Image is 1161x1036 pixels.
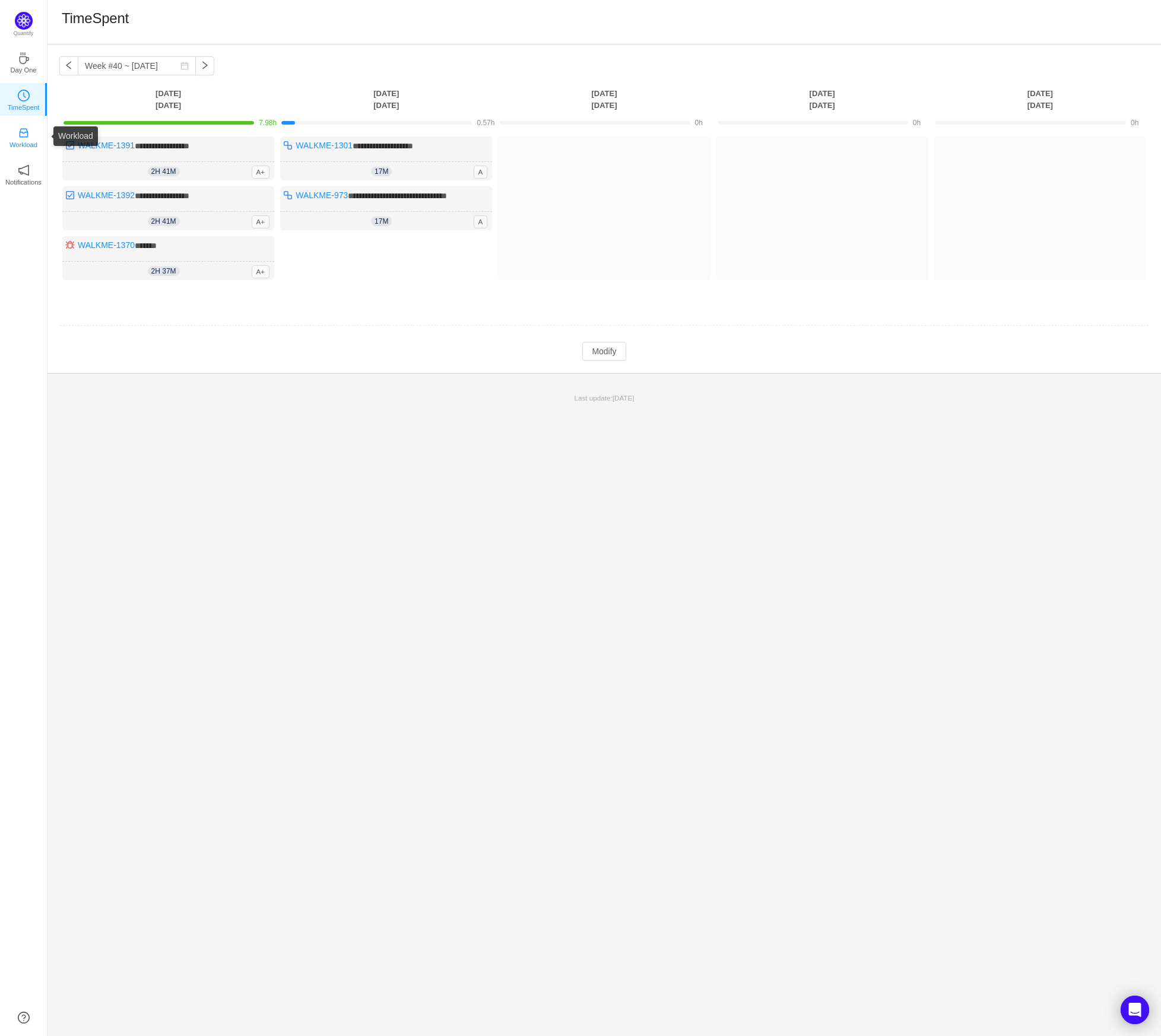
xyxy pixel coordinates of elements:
p: Quantify [14,30,34,38]
th: [DATE] [DATE] [495,87,713,112]
button: Modify [582,342,626,361]
span: Last update: [575,394,635,402]
span: 17m [371,217,392,226]
button: icon: right [195,56,214,75]
a: WALKME-1370 [78,240,135,250]
a: icon: inboxWorkload [18,131,30,142]
img: 10316 [283,190,293,200]
span: 0.57h [477,119,494,127]
img: 10318 [65,190,75,200]
a: icon: question-circle [18,1012,30,1024]
a: WALKME-1392 [78,190,135,200]
span: 0h [913,119,921,127]
span: 0h [1131,119,1138,127]
span: A [474,215,488,228]
img: 10303 [65,240,75,250]
th: [DATE] [DATE] [931,87,1149,112]
span: A+ [252,265,270,278]
i: icon: coffee [18,52,30,64]
span: 2h 41m [148,217,180,226]
span: A+ [252,215,270,228]
i: icon: notification [18,164,30,176]
a: icon: notificationNotifications [18,168,30,180]
p: Notifications [5,177,42,188]
img: 10318 [65,141,75,150]
input: Select a week [78,56,196,75]
p: Day One [10,65,36,75]
th: [DATE] [DATE] [59,87,277,112]
i: icon: inbox [18,127,30,139]
th: [DATE] [DATE] [713,87,931,112]
button: icon: left [59,56,78,75]
a: icon: coffeeDay One [18,56,30,68]
span: 17m [371,167,392,176]
span: A [474,166,488,179]
span: 2h 41m [148,167,180,176]
a: icon: clock-circleTimeSpent [18,93,30,105]
span: A+ [252,166,270,179]
span: 2h 37m [148,266,180,276]
a: WALKME-1391 [78,141,135,150]
span: [DATE] [613,394,635,402]
div: Open Intercom Messenger [1121,996,1149,1024]
th: [DATE] [DATE] [277,87,495,112]
h1: TimeSpent [62,9,129,27]
i: icon: clock-circle [18,90,30,101]
p: TimeSpent [8,102,40,113]
a: WALKME-973 [296,190,348,200]
img: Quantify [15,12,33,30]
img: 10316 [283,141,293,150]
span: 0h [695,119,703,127]
i: icon: calendar [180,62,189,70]
p: Workload [9,139,37,150]
span: 7.98h [259,119,277,127]
a: WALKME-1301 [296,141,353,150]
